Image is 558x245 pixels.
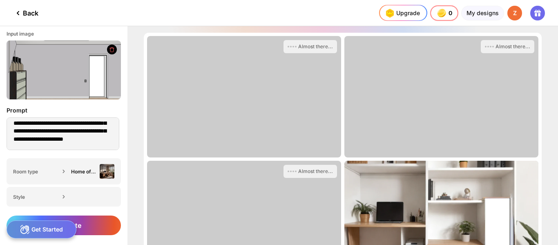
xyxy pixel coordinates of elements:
[13,8,38,18] div: Back
[383,7,396,20] img: upgrade-nav-btn-icon.gif
[507,6,522,20] div: Z
[383,7,420,20] div: Upgrade
[7,220,76,238] div: Get Started
[7,106,121,115] div: Prompt
[461,6,504,20] div: My designs
[7,31,121,37] div: Input image
[449,10,453,16] span: 0
[13,194,60,200] div: Style
[71,169,96,175] div: Home office
[13,169,60,175] div: Room type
